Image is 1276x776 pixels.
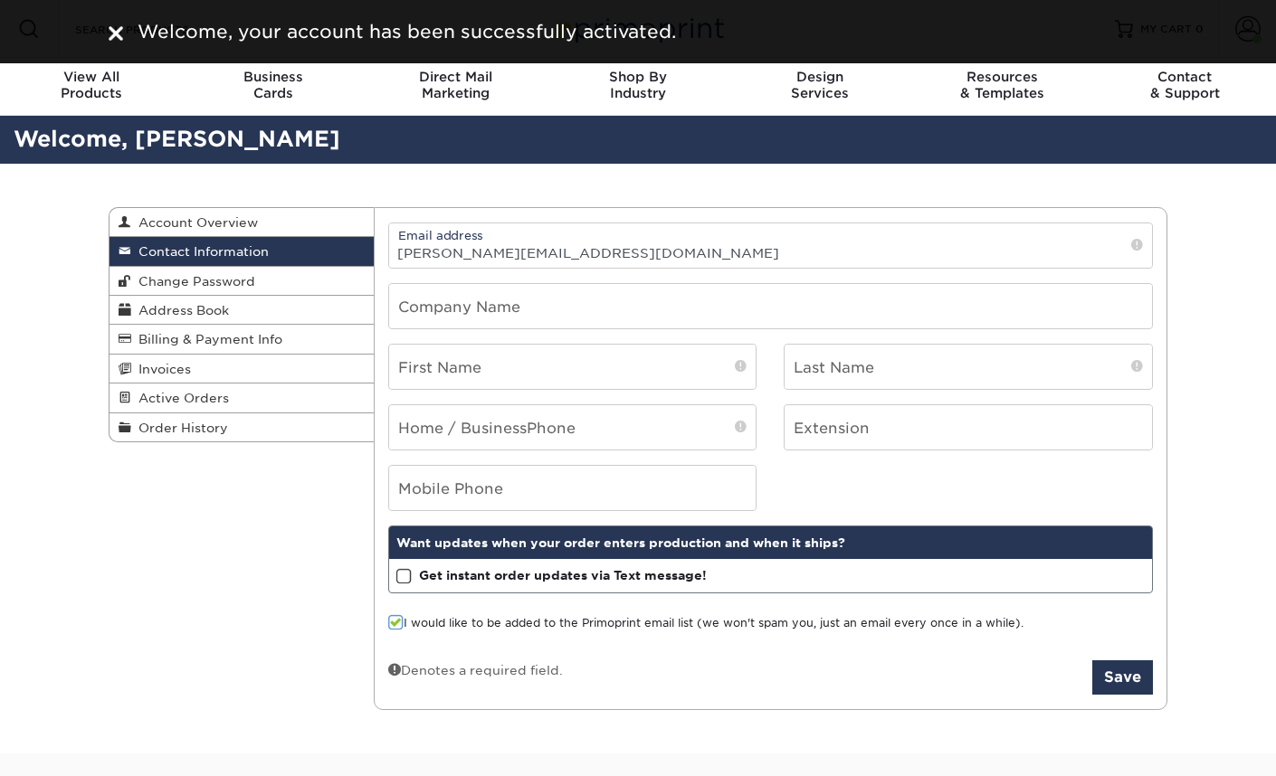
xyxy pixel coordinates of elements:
[1094,69,1276,101] div: & Support
[547,58,728,116] a: Shop ByIndustry
[131,274,255,289] span: Change Password
[365,69,547,85] span: Direct Mail
[110,296,374,325] a: Address Book
[547,69,728,101] div: Industry
[365,58,547,116] a: Direct MailMarketing
[131,421,228,435] span: Order History
[110,355,374,383] a: Invoices
[110,267,374,296] a: Change Password
[110,383,374,412] a: Active Orders
[110,208,374,237] a: Account Overview
[911,69,1093,101] div: & Templates
[365,69,547,101] div: Marketing
[131,362,191,376] span: Invoices
[110,413,374,441] a: Order History
[547,69,728,85] span: Shop By
[110,237,374,266] a: Contact Information
[131,332,282,346] span: Billing & Payment Info
[419,568,707,582] strong: Get instant order updates via Text message!
[389,526,1153,559] div: Want updates when your order enters production and when it ships?
[110,325,374,354] a: Billing & Payment Info
[729,69,911,85] span: Design
[182,58,364,116] a: BusinessCards
[131,244,269,259] span: Contact Information
[131,215,258,230] span: Account Overview
[182,69,364,101] div: Cards
[729,69,911,101] div: Services
[131,391,229,405] span: Active Orders
[131,303,229,317] span: Address Book
[911,69,1093,85] span: Resources
[1094,58,1276,116] a: Contact& Support
[911,58,1093,116] a: Resources& Templates
[388,615,1024,632] label: I would like to be added to the Primoprint email list (we won't spam you, just an email every onc...
[138,21,676,43] span: Welcome, your account has been successfully activated.
[1094,69,1276,85] span: Contact
[182,69,364,85] span: Business
[109,26,123,41] img: close
[1092,660,1153,695] button: Save
[388,660,563,679] div: Denotes a required field.
[729,58,911,116] a: DesignServices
